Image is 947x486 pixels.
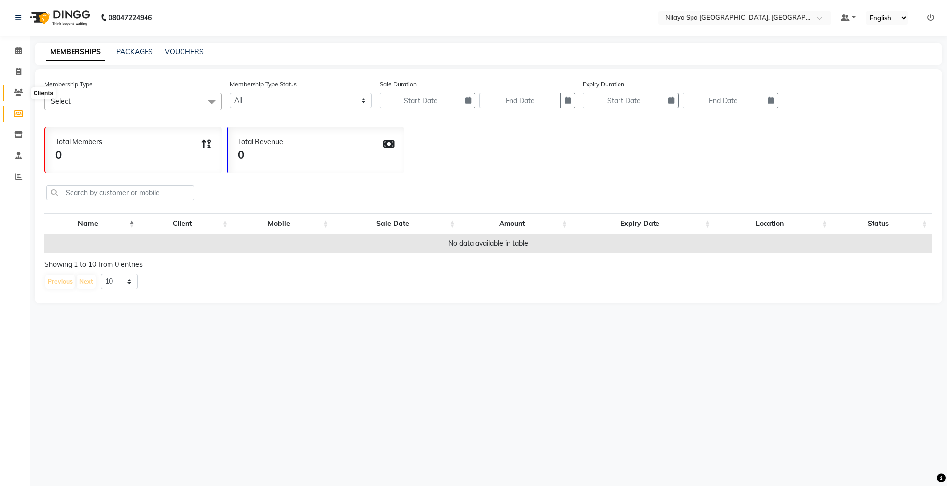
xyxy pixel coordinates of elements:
[572,213,715,234] th: Expiry Date: activate to sort column ascending
[45,275,75,289] button: Previous
[233,213,333,234] th: Mobile: activate to sort column ascending
[333,213,460,234] th: Sale Date: activate to sort column ascending
[116,47,153,56] a: PACKAGES
[31,87,56,99] div: Clients
[55,137,102,147] div: Total Members
[44,80,93,89] label: Membership Type
[109,4,152,32] b: 08047224946
[230,80,297,89] label: Membership Type Status
[583,93,664,108] input: Start Date
[44,260,932,270] div: Showing 1 to 10 from 0 entries
[46,185,194,200] input: Search by customer or mobile
[44,234,932,253] td: No data available in table
[46,43,105,61] a: MEMBERSHIPS
[583,80,624,89] label: Expiry Duration
[832,213,932,234] th: Status: activate to sort column ascending
[55,147,102,163] div: 0
[460,213,572,234] th: Amount: activate to sort column ascending
[139,213,233,234] th: Client: activate to sort column ascending
[51,97,71,106] span: Select
[479,93,561,108] input: End Date
[238,147,283,163] div: 0
[44,213,139,234] th: Name: activate to sort column descending
[380,80,417,89] label: Sale Duration
[683,93,764,108] input: End Date
[165,47,204,56] a: VOUCHERS
[238,137,283,147] div: Total Revenue
[715,213,832,234] th: Location: activate to sort column ascending
[25,4,93,32] img: logo
[77,275,96,289] button: Next
[380,93,461,108] input: Start Date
